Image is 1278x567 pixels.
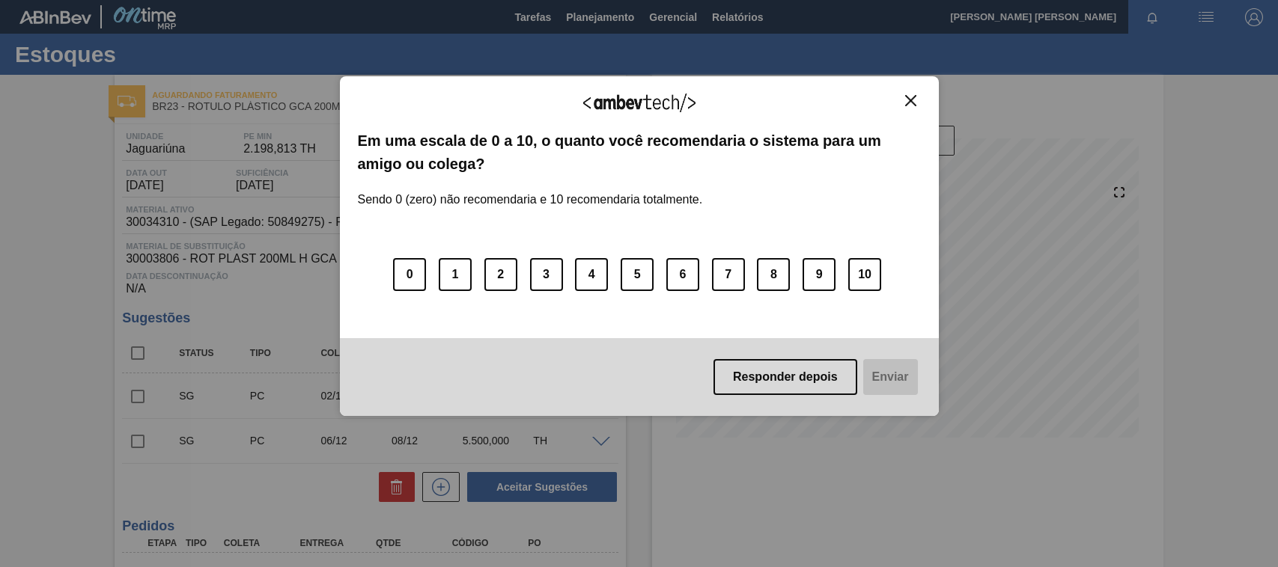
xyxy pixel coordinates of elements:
[530,258,563,291] button: 3
[439,258,472,291] button: 1
[621,258,654,291] button: 5
[358,175,703,206] label: Sendo 0 (zero) não recomendaria e 10 recomendaria totalmente.
[358,129,921,175] label: Em uma escala de 0 a 10, o quanto você recomendaria o sistema para um amigo ou colega?
[712,258,745,291] button: 7
[666,258,699,291] button: 6
[803,258,836,291] button: 9
[848,258,881,291] button: 10
[583,94,696,112] img: Logo Ambevtech
[575,258,608,291] button: 4
[484,258,517,291] button: 2
[713,359,857,395] button: Responder depois
[905,95,916,106] img: Close
[757,258,790,291] button: 8
[393,258,426,291] button: 0
[901,94,921,107] button: Close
